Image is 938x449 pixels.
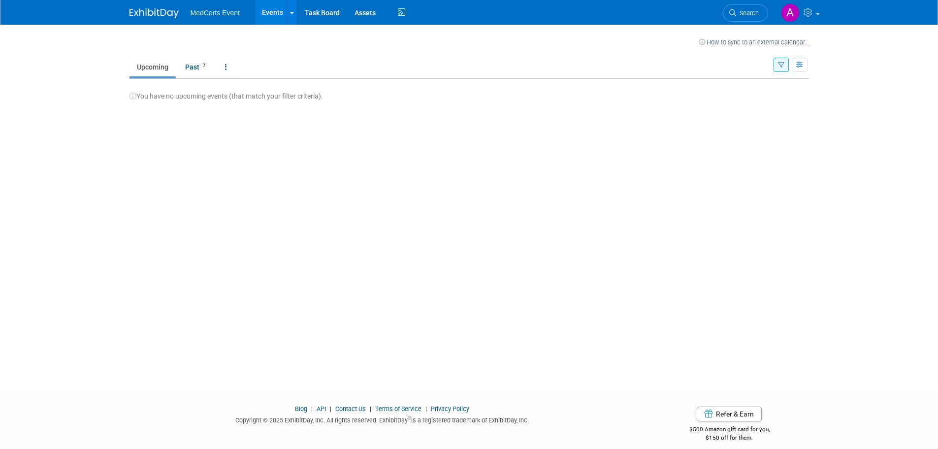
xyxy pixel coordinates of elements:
[431,405,469,413] a: Privacy Policy
[335,405,366,413] a: Contact Us
[408,415,411,421] sup: ®
[129,8,179,18] img: ExhibitDay
[650,419,809,442] div: $500 Amazon gift card for you,
[191,9,240,17] span: MedCerts Event
[781,3,800,22] img: Amanda Estes
[309,405,315,413] span: |
[423,405,429,413] span: |
[723,4,768,22] a: Search
[200,62,208,69] span: 7
[129,58,176,76] a: Upcoming
[697,407,762,421] a: Refer & Earn
[129,414,636,425] div: Copyright © 2025 ExhibitDay, Inc. All rights reserved. ExhibitDay is a registered trademark of Ex...
[650,434,809,442] div: $150 off for them.
[129,92,323,100] span: You have no upcoming events (that match your filter criteria).
[295,405,307,413] a: Blog
[178,58,216,76] a: Past7
[327,405,334,413] span: |
[736,9,759,17] span: Search
[699,38,809,46] a: How to sync to an external calendar...
[317,405,326,413] a: API
[375,405,421,413] a: Terms of Service
[367,405,374,413] span: |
